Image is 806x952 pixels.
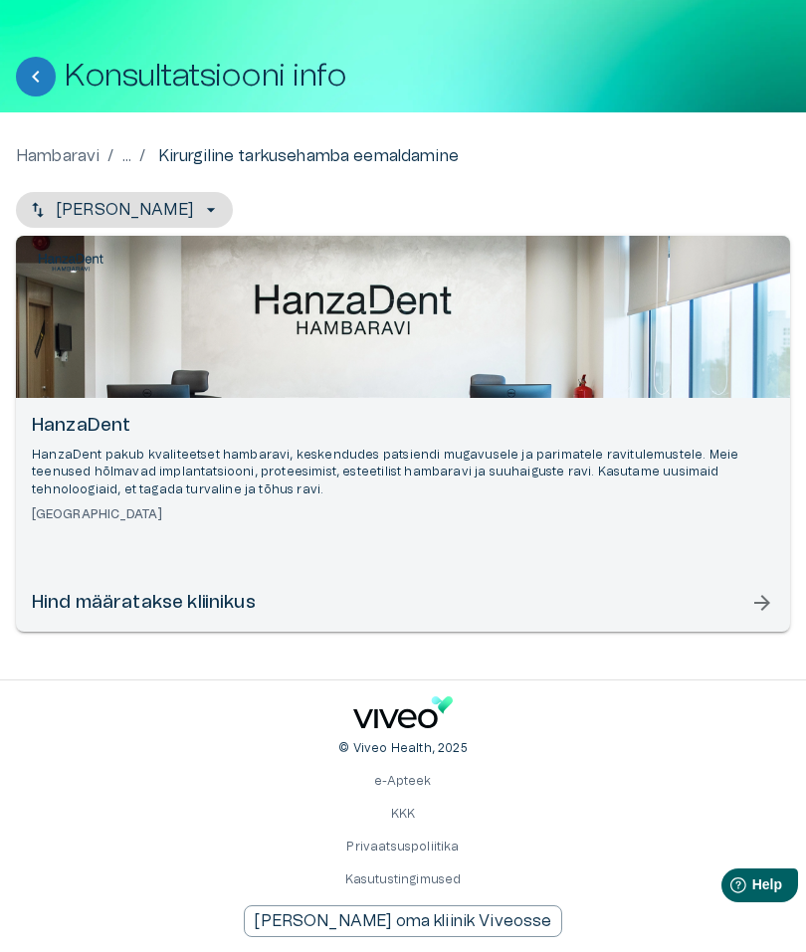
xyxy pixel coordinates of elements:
img: HanzaDent logo [31,252,110,277]
button: Tagasi [16,58,56,97]
h6: Hind määratakse kliinikus [32,592,256,617]
a: Kasutustingimused [345,874,462,886]
h1: Konsultatsiooni info [64,60,346,95]
h6: [GEOGRAPHIC_DATA] [32,507,774,524]
p: [PERSON_NAME] [56,199,193,223]
a: Privaatsuspoliitika [346,842,459,854]
button: [PERSON_NAME] [16,193,233,229]
p: ... [122,145,131,169]
h6: HanzaDent [32,415,774,440]
p: / [107,145,113,169]
a: e-Apteek [374,776,431,788]
a: Send email to partnership request to viveo [244,906,561,938]
p: / [139,145,145,169]
p: © Viveo Health, 2025 [338,741,467,758]
a: KKK [391,809,416,821]
a: Navigate to home page [353,697,453,737]
p: [PERSON_NAME] oma kliinik Viveosse [254,910,551,934]
p: Kirurgiline tarkusehamba eemaldamine [158,145,459,169]
a: Open selected supplier available booking dates [16,237,790,633]
iframe: Help widget launcher [651,861,806,917]
span: arrow_forward [750,592,774,616]
p: HanzaDent pakub kvaliteetset hambaravi, keskendudes patsiendi mugavusele ja parimatele ravitulemu... [32,448,774,498]
div: [PERSON_NAME] oma kliinik Viveosse [244,906,561,938]
a: Hambaravi [16,145,100,169]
